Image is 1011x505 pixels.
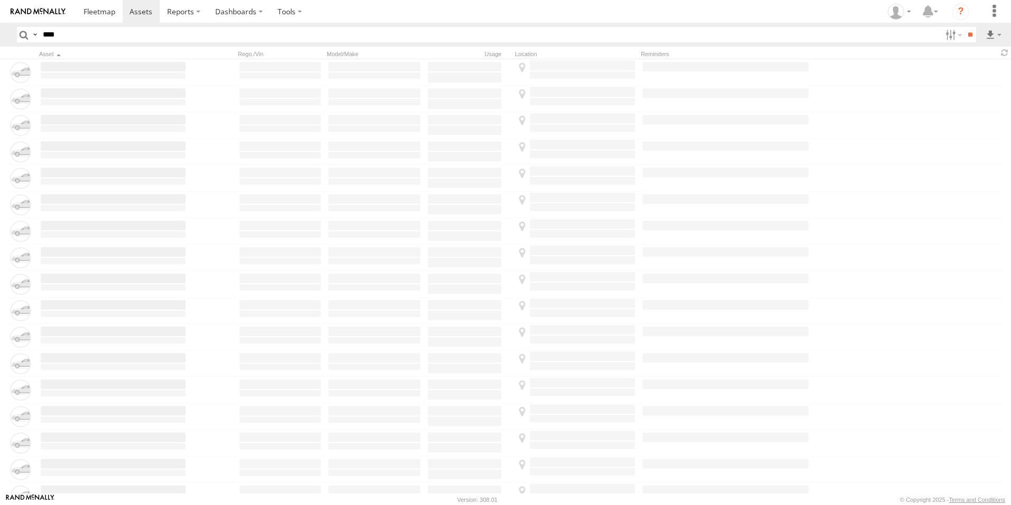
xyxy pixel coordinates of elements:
[941,27,964,42] label: Search Filter Options
[985,27,1003,42] label: Export results as...
[11,8,66,15] img: rand-logo.svg
[884,4,915,20] div: Jay Hammerstrom
[39,50,187,58] div: Click to Sort
[949,497,1005,503] a: Terms and Conditions
[900,497,1005,503] div: © Copyright 2025 -
[641,50,810,58] div: Reminders
[998,48,1011,58] span: Refresh
[327,50,422,58] div: Model/Make
[31,27,39,42] label: Search Query
[515,50,637,58] div: Location
[952,3,969,20] i: ?
[426,50,511,58] div: Usage
[238,50,323,58] div: Rego./Vin
[457,497,498,503] div: Version: 308.01
[6,494,54,505] a: Visit our Website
